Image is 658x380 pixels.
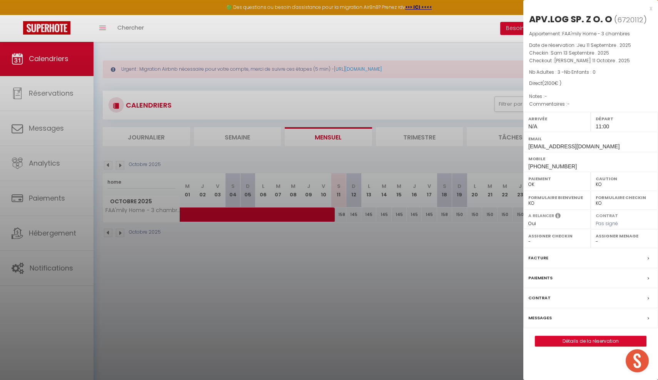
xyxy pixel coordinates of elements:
[528,212,554,219] label: A relancer
[596,220,618,227] span: Pas signé
[596,232,653,240] label: Assigner Menage
[529,57,652,65] p: Checkout :
[528,135,653,143] label: Email
[529,30,652,38] p: Appartement :
[528,155,653,163] label: Mobile
[528,294,551,302] label: Contrat
[562,30,630,37] span: FAA'mily Home - 3 chambres
[529,49,652,57] p: Checkin :
[564,69,596,75] span: Nb Enfants : 0
[529,69,596,75] span: Nb Adultes : 3 -
[614,14,647,25] span: ( )
[544,93,547,100] span: -
[542,80,561,86] span: ( € )
[596,212,618,217] label: Contrat
[554,57,630,64] span: [PERSON_NAME] 11 Octobre . 2025
[567,101,570,107] span: -
[535,336,646,346] a: Détails de la réservation
[529,100,652,108] p: Commentaires :
[528,123,537,129] span: N/A
[544,80,554,86] span: 2100
[528,274,553,282] label: Paiements
[596,194,653,201] label: Formulaire Checkin
[528,115,586,123] label: Arrivée
[626,349,649,372] div: Ouvrir le chat
[528,163,577,169] span: [PHONE_NUMBER]
[528,314,552,322] label: Messages
[528,143,620,149] span: [EMAIL_ADDRESS][DOMAIN_NAME]
[577,42,631,48] span: Jeu 11 Septembre . 2025
[596,175,653,183] label: Caution
[528,254,548,262] label: Facture
[529,80,652,87] div: Direct
[617,15,643,25] span: 6720112
[551,50,609,56] span: Sam 13 Septembre . 2025
[555,212,561,221] i: Sélectionner OUI si vous souhaiter envoyer les séquences de messages post-checkout
[596,115,653,123] label: Départ
[529,13,612,25] div: APV.LOG SP. Z O. O
[596,123,609,129] span: 11:00
[528,194,586,201] label: Formulaire Bienvenue
[528,175,586,183] label: Paiement
[529,93,652,100] p: Notes :
[529,41,652,49] p: Date de réservation :
[528,232,586,240] label: Assigner Checkin
[523,4,652,13] div: x
[535,336,646,347] button: Détails de la réservation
